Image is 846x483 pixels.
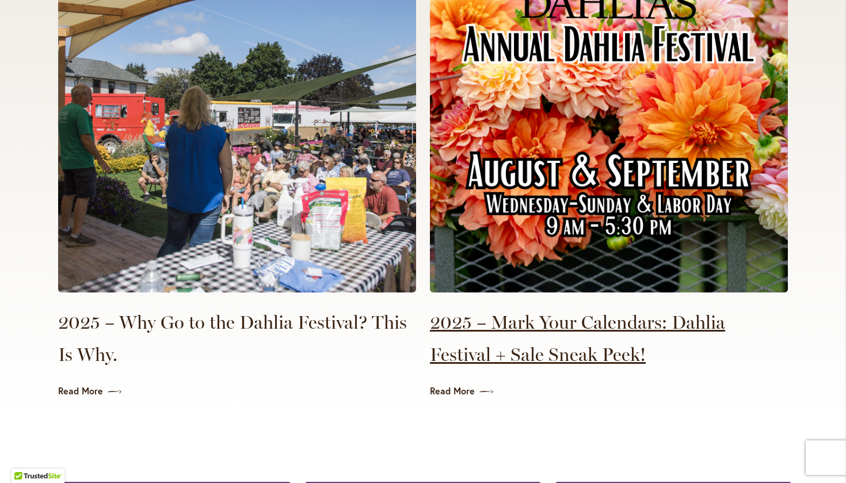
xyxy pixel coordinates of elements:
a: 2025 – Mark Your Calendars: Dahlia Festival + Sale Sneak Peek! [430,306,788,371]
a: Read More [430,385,788,398]
a: Read More [58,385,416,398]
a: 2025 – Why Go to the Dahlia Festival? This Is Why. [58,306,416,371]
